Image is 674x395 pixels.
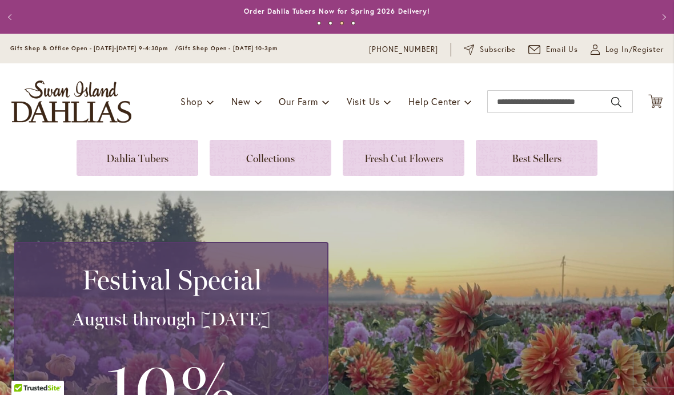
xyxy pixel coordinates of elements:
a: store logo [11,80,131,123]
a: Order Dahlia Tubers Now for Spring 2026 Delivery! [244,7,430,15]
span: New [231,95,250,107]
span: Subscribe [480,44,516,55]
button: 4 of 4 [351,21,355,25]
h3: August through [DATE] [29,308,314,330]
span: Shop [180,95,203,107]
a: Subscribe [464,44,516,55]
a: [PHONE_NUMBER] [369,44,438,55]
span: Visit Us [347,95,380,107]
a: Log In/Register [591,44,664,55]
span: Our Farm [279,95,318,107]
span: Gift Shop & Office Open - [DATE]-[DATE] 9-4:30pm / [10,45,178,52]
span: Log In/Register [605,44,664,55]
span: Email Us [546,44,579,55]
a: Email Us [528,44,579,55]
button: 1 of 4 [317,21,321,25]
button: 2 of 4 [328,21,332,25]
h2: Festival Special [29,264,314,296]
button: Next [651,6,674,29]
span: Gift Shop Open - [DATE] 10-3pm [178,45,278,52]
span: Help Center [408,95,460,107]
button: 3 of 4 [340,21,344,25]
